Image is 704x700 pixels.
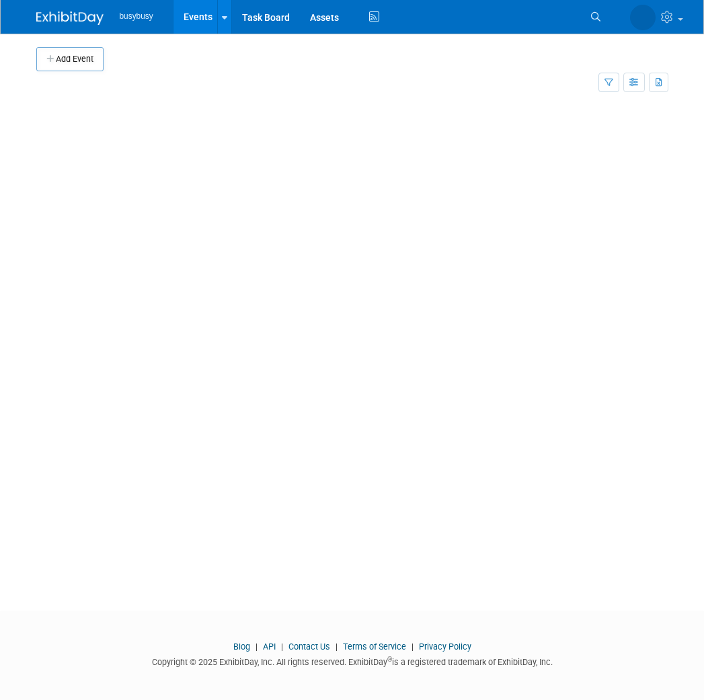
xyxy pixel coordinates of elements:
[343,641,406,652] a: Terms of Service
[630,5,656,30] img: Braden Gillespie
[419,641,471,652] a: Privacy Policy
[120,11,153,21] span: busybusy
[36,11,104,25] img: ExhibitDay
[332,641,341,652] span: |
[36,47,104,71] button: Add Event
[252,641,261,652] span: |
[288,641,330,652] a: Contact Us
[387,656,392,663] sup: ®
[263,641,276,652] a: API
[278,641,286,652] span: |
[233,641,250,652] a: Blog
[408,641,417,652] span: |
